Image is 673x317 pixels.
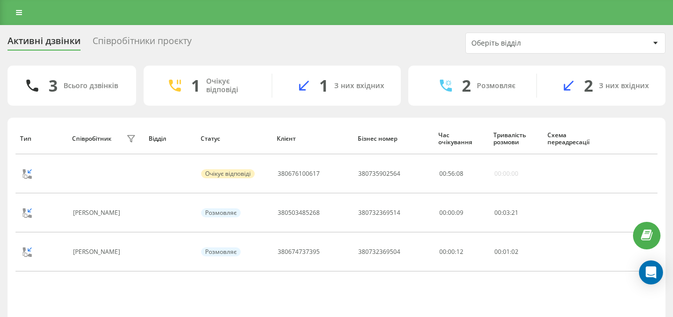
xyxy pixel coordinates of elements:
div: Тривалість розмови [493,132,537,146]
div: Очікує відповіді [201,169,255,178]
div: 1 [319,76,328,95]
div: [PERSON_NAME] [73,248,123,255]
div: Співробітники проєкту [93,36,192,51]
div: Відділ [149,135,191,142]
div: Клієнт [277,135,348,142]
div: 2 [462,76,471,95]
div: Оберіть відділ [471,39,591,48]
span: 03 [503,208,510,217]
div: 1 [191,76,200,95]
div: [PERSON_NAME] [73,209,123,216]
div: 00:00:00 [494,170,518,177]
div: Співробітник [72,135,112,142]
span: 56 [448,169,455,178]
div: Час очікування [438,132,484,146]
span: 00 [439,169,446,178]
div: : : [494,248,518,255]
div: Всього дзвінків [64,82,118,90]
div: 380732369504 [358,248,400,255]
div: 3 [49,76,58,95]
div: 380676100617 [278,170,320,177]
div: 380735902564 [358,170,400,177]
div: Очікує відповіді [206,77,257,94]
div: Тип [20,135,63,142]
div: 380732369514 [358,209,400,216]
div: Бізнес номер [358,135,429,142]
span: 08 [456,169,463,178]
div: : : [494,209,518,216]
div: 2 [584,76,593,95]
div: : : [439,170,463,177]
div: Статус [201,135,268,142]
div: Схема переадресації [547,132,601,146]
div: З них вхідних [599,82,649,90]
div: 00:00:09 [439,209,483,216]
div: Розмовляє [201,208,241,217]
div: Open Intercom Messenger [639,260,663,284]
div: З них вхідних [334,82,384,90]
span: 21 [511,208,518,217]
div: Активні дзвінки [8,36,81,51]
span: 01 [503,247,510,256]
div: 380674737395 [278,248,320,255]
span: 02 [511,247,518,256]
span: 00 [494,247,501,256]
div: Розмовляє [201,247,241,256]
div: 00:00:12 [439,248,483,255]
div: Розмовляє [477,82,515,90]
div: 380503485268 [278,209,320,216]
span: 00 [494,208,501,217]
